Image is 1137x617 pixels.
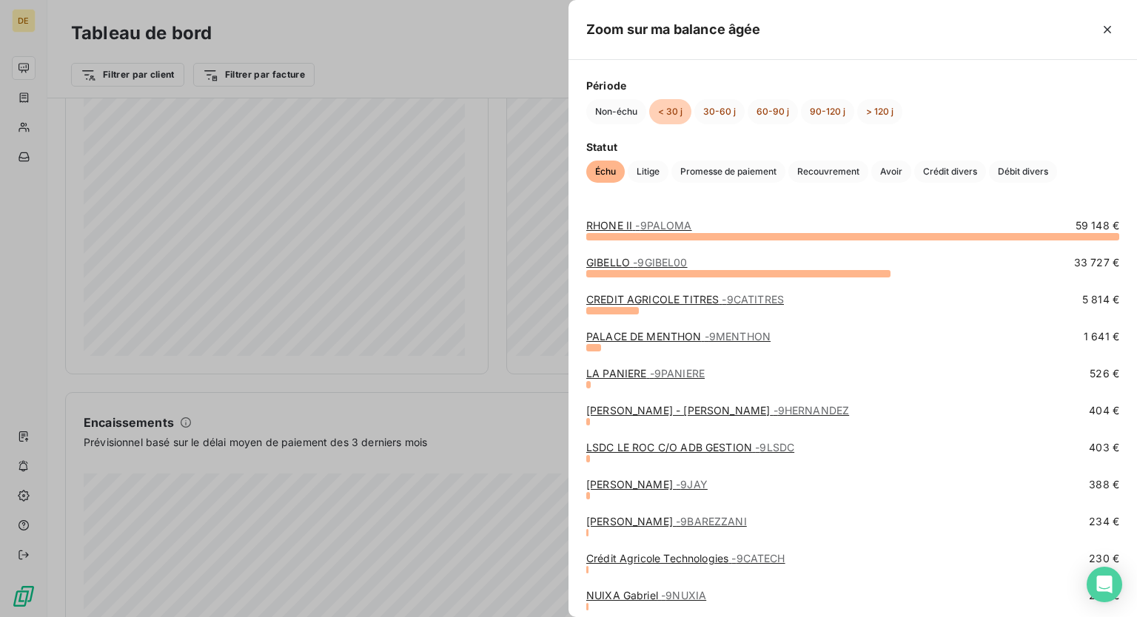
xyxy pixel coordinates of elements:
[1089,514,1119,529] span: 234 €
[586,293,784,306] a: CREDIT AGRICOLE TITRES
[1076,218,1119,233] span: 59 148 €
[649,99,691,124] button: < 30 j
[801,99,854,124] button: 90-120 j
[1089,440,1119,455] span: 403 €
[1090,366,1119,381] span: 526 €
[635,219,691,232] span: - 9PALOMA
[586,99,646,124] button: Non-échu
[755,441,794,454] span: - 9LSDC
[586,552,785,564] a: Crédit Agricole Technologies
[671,161,785,183] button: Promesse de paiement
[633,256,687,269] span: - 9GIBEL00
[1074,255,1119,270] span: 33 727 €
[586,161,625,183] button: Échu
[586,256,688,269] a: GIBELLO
[586,589,706,601] a: NUIXA Gabriel
[1089,551,1119,566] span: 230 €
[914,161,986,183] button: Crédit divers
[1089,403,1119,418] span: 404 €
[676,478,708,490] span: - 9JAY
[705,330,771,343] span: - 9MENTHON
[1087,567,1122,602] div: Open Intercom Messenger
[586,441,794,454] a: LSDC LE ROC C/O ADB GESTION
[694,99,745,124] button: 30-60 j
[586,78,1119,93] span: Période
[586,330,771,343] a: PALACE DE MENTHON
[857,99,902,124] button: > 120 j
[731,552,785,564] span: - 9CATECH
[676,515,747,527] span: - 9BAREZZANI
[586,515,747,527] a: [PERSON_NAME]
[989,161,1057,183] button: Débit divers
[628,161,668,183] button: Litige
[871,161,911,183] button: Avoir
[586,478,708,490] a: [PERSON_NAME]
[722,293,784,306] span: - 9CATITRES
[788,161,868,183] button: Recouvrement
[1089,477,1119,492] span: 388 €
[748,99,798,124] button: 60-90 j
[661,589,706,601] span: - 9NUXIA
[774,404,850,417] span: - 9HERNANDEZ
[586,19,761,40] h5: Zoom sur ma balance âgée
[586,404,849,417] a: [PERSON_NAME] - [PERSON_NAME]
[1084,329,1119,344] span: 1 641 €
[586,219,692,232] a: RHONE II
[650,367,705,380] span: - 9PANIERE
[586,367,705,380] a: LA PANIERE
[1082,292,1119,307] span: 5 814 €
[586,139,1119,155] span: Statut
